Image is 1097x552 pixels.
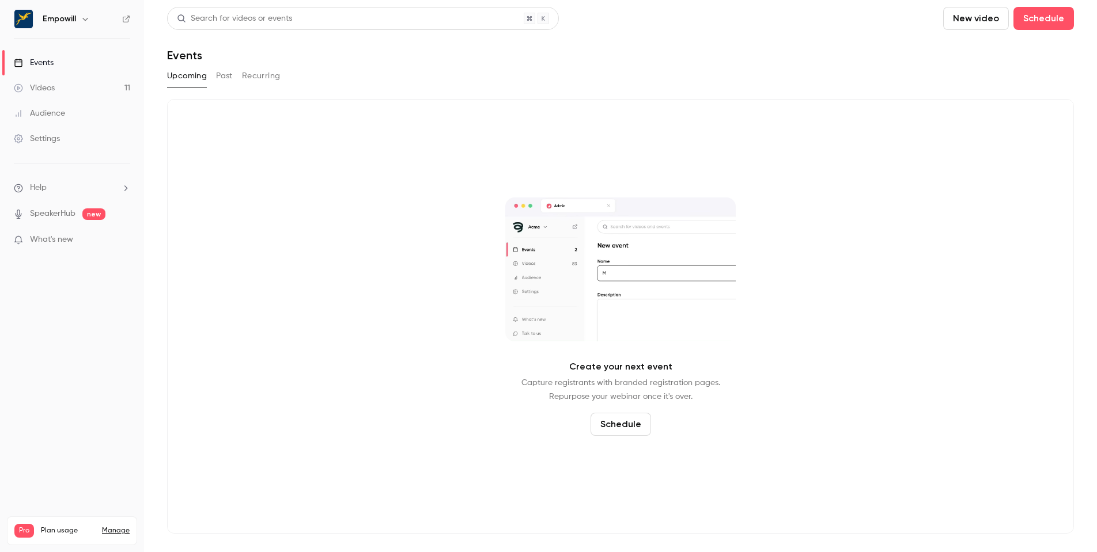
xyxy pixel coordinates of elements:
a: SpeakerHub [30,208,75,220]
button: Past [216,67,233,85]
span: What's new [30,234,73,246]
button: Upcoming [167,67,207,85]
h6: Empowill [43,13,76,25]
li: help-dropdown-opener [14,182,130,194]
span: Help [30,182,47,194]
p: Create your next event [569,360,672,374]
button: Schedule [1013,7,1074,30]
button: Schedule [591,413,651,436]
button: Recurring [242,67,281,85]
span: new [82,208,105,220]
div: Videos [14,82,55,94]
span: Plan usage [41,526,95,535]
div: Search for videos or events [177,13,292,25]
div: Settings [14,133,60,144]
iframe: Noticeable Trigger [116,235,130,245]
h1: Events [167,48,202,62]
button: New video [943,7,1009,30]
img: Empowill [14,10,33,28]
a: Manage [102,526,130,535]
div: Events [14,57,54,68]
p: Capture registrants with branded registration pages. Repurpose your webinar once it's over. [521,376,720,403]
span: Pro [14,524,34,538]
div: Audience [14,108,65,119]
